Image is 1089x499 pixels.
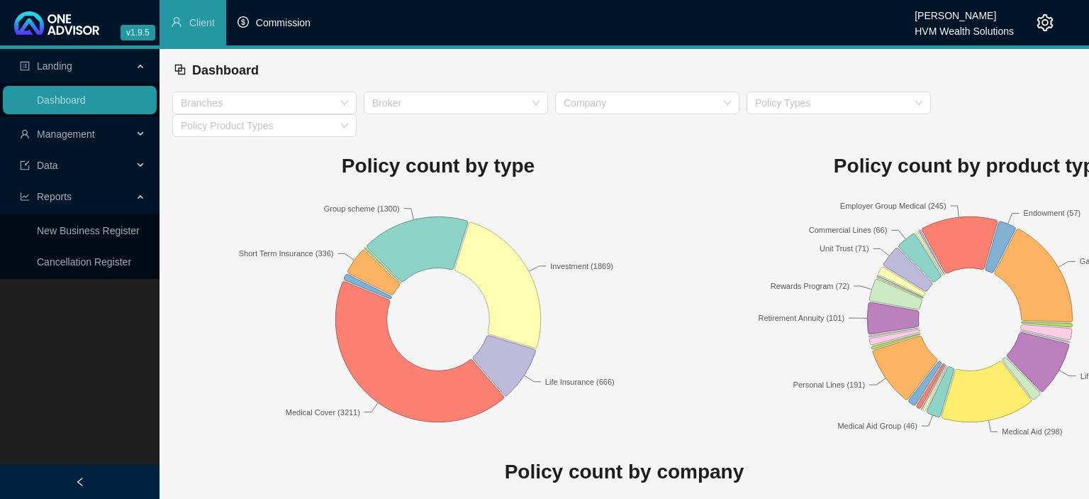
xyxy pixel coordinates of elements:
[172,150,704,182] h1: Policy count by type
[37,256,131,268] a: Cancellation Register
[20,129,30,139] span: user
[324,204,400,212] text: Group scheme (1300)
[172,456,1076,488] h1: Policy count by company
[37,94,86,106] a: Dashboard
[20,192,30,202] span: line-chart
[37,191,72,202] span: Reports
[75,477,85,487] span: left
[239,249,334,258] text: Short Term Insurance (336)
[758,314,844,322] text: Retirement Annuity (101)
[793,380,866,389] text: Personal Lines (191)
[771,282,849,290] text: Rewards Program (72)
[545,377,615,385] text: Life Insurance (666)
[820,244,869,253] text: Unit Trust (71)
[37,225,140,236] a: New Business Register
[1002,427,1062,436] text: Medical Aid (298)
[121,25,155,40] span: v1.9.5
[20,160,30,170] span: import
[37,160,58,171] span: Data
[840,202,946,210] text: Employer Group Medical (245)
[37,128,95,140] span: Management
[915,4,1014,19] div: [PERSON_NAME]
[20,61,30,71] span: profile
[238,16,249,28] span: dollar
[171,16,182,28] span: user
[1037,14,1054,31] span: setting
[174,63,186,76] span: block
[837,422,917,430] text: Medical Aid Group (46)
[915,19,1014,35] div: HVM Wealth Solutions
[37,60,72,72] span: Landing
[550,261,613,270] text: Investment (1869)
[286,407,360,416] text: Medical Cover (3211)
[189,17,215,28] span: Client
[14,11,99,35] img: 2df55531c6924b55f21c4cf5d4484680-logo-light.svg
[256,17,311,28] span: Commission
[809,226,888,234] text: Commercial Lines (66)
[192,63,259,77] span: Dashboard
[1023,209,1080,217] text: Endowment (57)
